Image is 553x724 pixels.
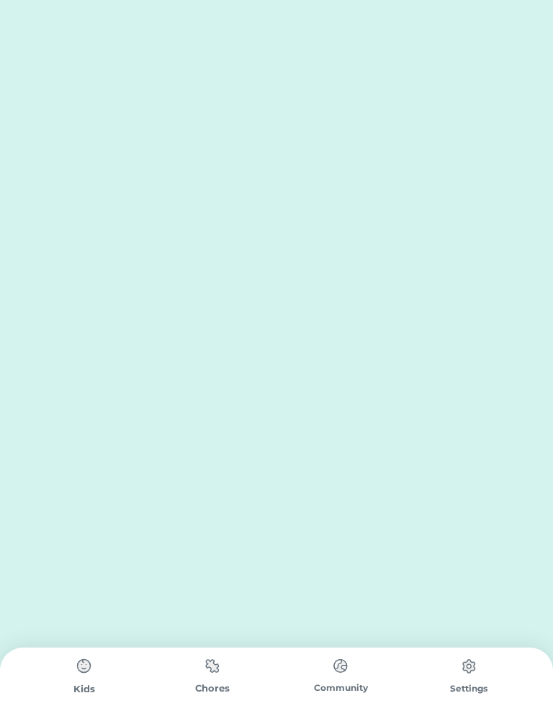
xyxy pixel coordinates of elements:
[148,681,276,696] div: Chores
[20,682,148,697] div: Kids
[454,652,483,681] img: type%3Dchores%2C%20state%3Ddefault.svg
[326,652,355,680] img: type%3Dchores%2C%20state%3Ddefault.svg
[405,682,533,695] div: Settings
[70,652,99,681] img: type%3Dchores%2C%20state%3Ddefault.svg
[198,652,227,680] img: type%3Dchores%2C%20state%3Ddefault.svg
[276,681,405,694] div: Community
